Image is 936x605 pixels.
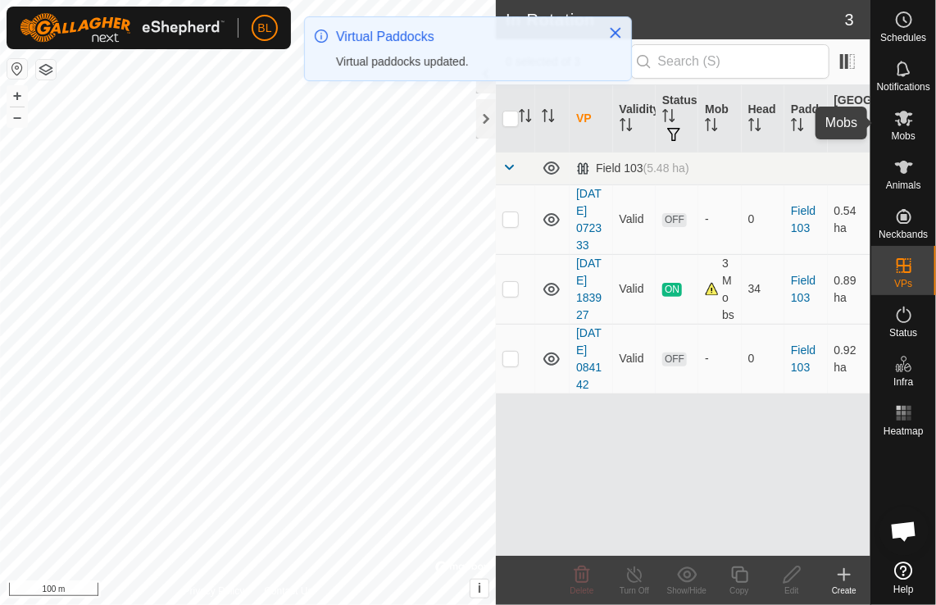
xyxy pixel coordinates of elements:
[656,85,698,152] th: Status
[608,585,661,597] div: Turn Off
[184,584,245,598] a: Privacy Policy
[828,184,870,254] td: 0.54 ha
[834,129,847,142] p-sorticon: Activate to sort
[662,111,675,125] p-sorticon: Activate to sort
[643,161,689,175] span: (5.48 ha)
[879,230,928,239] span: Neckbands
[845,7,854,32] span: 3
[742,254,784,324] td: 34
[7,86,27,106] button: +
[894,279,912,289] span: VPs
[613,184,656,254] td: Valid
[576,257,602,321] a: [DATE] 183927
[631,44,829,79] input: Search (S)
[662,283,682,297] span: ON
[705,255,734,324] div: 3 Mobs
[884,426,924,436] span: Heatmap
[892,131,916,141] span: Mobs
[742,324,784,393] td: 0
[542,111,555,125] p-sorticon: Activate to sort
[36,60,56,80] button: Map Layers
[620,121,633,134] p-sorticon: Activate to sort
[661,585,713,597] div: Show/Hide
[879,507,929,556] a: Open chat
[713,585,766,597] div: Copy
[886,180,921,190] span: Animals
[705,211,734,228] div: -
[7,59,27,79] button: Reset Map
[818,585,870,597] div: Create
[742,184,784,254] td: 0
[613,254,656,324] td: Valid
[576,187,602,252] a: [DATE] 072333
[613,324,656,393] td: Valid
[791,121,804,134] p-sorticon: Activate to sort
[791,274,816,304] a: Field 103
[828,254,870,324] td: 0.89 ha
[470,580,488,598] button: i
[791,204,816,234] a: Field 103
[828,324,870,393] td: 0.92 ha
[889,328,917,338] span: Status
[748,121,761,134] p-sorticon: Activate to sort
[698,85,741,152] th: Mob
[576,326,602,391] a: [DATE] 084142
[705,121,718,134] p-sorticon: Activate to sort
[570,586,594,595] span: Delete
[742,85,784,152] th: Head
[604,21,627,44] button: Close
[336,53,592,71] div: Virtual paddocks updated.
[336,27,592,47] div: Virtual Paddocks
[766,585,818,597] div: Edit
[893,377,913,387] span: Infra
[880,33,926,43] span: Schedules
[784,85,827,152] th: Paddock
[613,85,656,152] th: Validity
[506,10,845,30] h2: In Rotation
[570,85,612,152] th: VP
[662,213,687,227] span: OFF
[705,350,734,367] div: -
[893,585,914,594] span: Help
[662,353,687,366] span: OFF
[20,13,225,43] img: Gallagher Logo
[791,343,816,374] a: Field 103
[478,581,481,595] span: i
[576,161,689,175] div: Field 103
[828,85,870,152] th: [GEOGRAPHIC_DATA] Area
[264,584,312,598] a: Contact Us
[871,555,936,601] a: Help
[7,107,27,127] button: –
[519,111,532,125] p-sorticon: Activate to sort
[257,20,271,37] span: BL
[877,82,930,92] span: Notifications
